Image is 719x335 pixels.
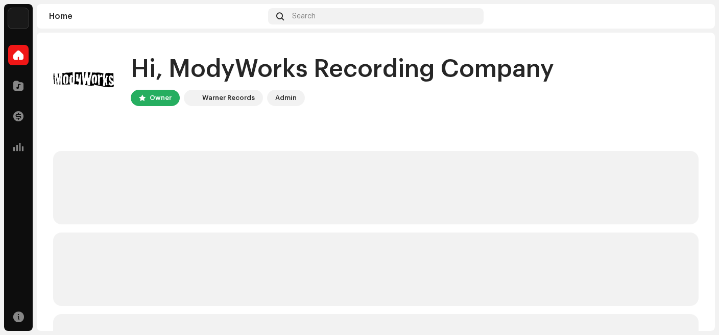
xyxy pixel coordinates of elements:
[49,12,264,20] div: Home
[292,12,316,20] span: Search
[8,8,29,29] img: acab2465-393a-471f-9647-fa4d43662784
[131,53,554,86] div: Hi, ModyWorks Recording Company
[686,8,703,24] img: ae092520-180b-4f7c-b02d-a8b0c132bb58
[202,92,255,104] div: Warner Records
[275,92,297,104] div: Admin
[53,49,114,110] img: ae092520-180b-4f7c-b02d-a8b0c132bb58
[186,92,198,104] img: acab2465-393a-471f-9647-fa4d43662784
[150,92,172,104] div: Owner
